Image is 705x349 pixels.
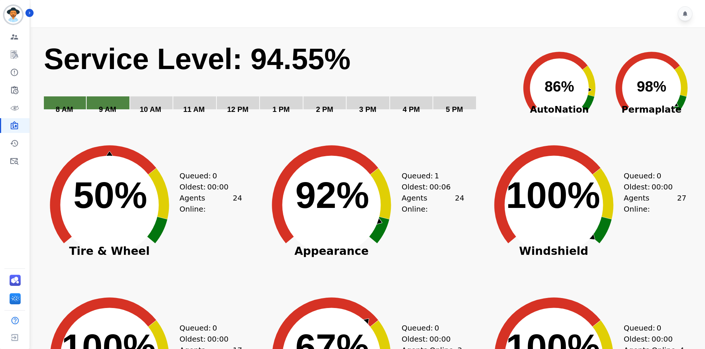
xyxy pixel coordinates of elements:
span: 00:00 [652,333,673,345]
text: 50% [73,174,147,216]
text: 100% [506,174,600,216]
span: 00:00 [652,181,673,192]
div: Oldest: [624,333,679,345]
span: Appearance [258,247,405,255]
span: 24 [455,192,464,215]
span: Permaplate [605,103,698,117]
text: 12 PM [227,105,249,113]
text: 98% [637,78,666,95]
span: 00:06 [430,181,451,192]
span: 24 [233,192,242,215]
span: 0 [434,322,439,333]
div: Oldest: [402,181,457,192]
text: 8 AM [56,105,73,113]
span: 00:00 [207,181,229,192]
text: 10 AM [140,105,161,113]
div: Oldest: [180,333,235,345]
span: 00:00 [207,333,229,345]
div: Agents Online: [624,192,687,215]
span: 0 [657,322,661,333]
div: Oldest: [402,333,457,345]
div: Queued: [624,170,679,181]
svg: Service Level: 0% [43,41,512,124]
div: Oldest: [624,181,679,192]
text: 2 PM [316,105,333,113]
text: 92% [295,174,369,216]
text: 86% [545,78,574,95]
div: Queued: [180,322,235,333]
text: 9 AM [99,105,116,113]
span: 0 [212,322,217,333]
div: Agents Online: [180,192,242,215]
text: 3 PM [359,105,376,113]
span: 27 [677,192,686,215]
span: 00:00 [430,333,451,345]
span: 0 [212,170,217,181]
span: 1 [434,170,439,181]
div: Queued: [402,170,457,181]
span: AutoNation [513,103,605,117]
div: Queued: [180,170,235,181]
text: 5 PM [446,105,463,113]
img: Bordered avatar [4,6,22,24]
text: 4 PM [403,105,420,113]
text: Service Level: 94.55% [44,42,351,75]
div: Oldest: [180,181,235,192]
span: Tire & Wheel [36,247,183,255]
text: 11 AM [183,105,205,113]
text: 1 PM [272,105,290,113]
div: Agents Online: [402,192,464,215]
div: Queued: [624,322,679,333]
div: Queued: [402,322,457,333]
span: 0 [657,170,661,181]
span: Windshield [480,247,628,255]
